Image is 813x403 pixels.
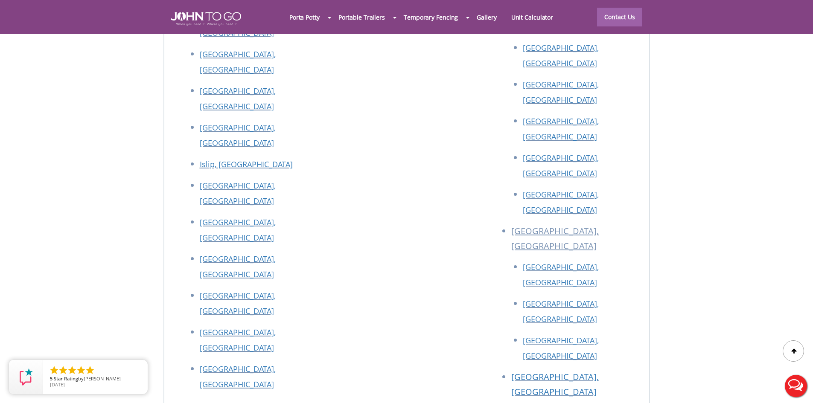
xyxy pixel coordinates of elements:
img: Review Rating [17,368,35,386]
img: JOHN to go [171,12,241,26]
a: [GEOGRAPHIC_DATA], [GEOGRAPHIC_DATA] [200,86,276,111]
li:  [58,365,68,375]
a: Porta Potty [282,8,327,26]
li:  [76,365,86,375]
li: [GEOGRAPHIC_DATA], [GEOGRAPHIC_DATA] [511,223,641,259]
a: [GEOGRAPHIC_DATA], [GEOGRAPHIC_DATA] [200,290,276,316]
span: [DATE] [50,381,65,388]
span: by [50,376,141,382]
a: [GEOGRAPHIC_DATA], [GEOGRAPHIC_DATA] [200,12,276,38]
a: Portable Trailers [331,8,392,26]
a: Contact Us [597,8,642,26]
span: [PERSON_NAME] [84,375,121,382]
a: [GEOGRAPHIC_DATA], [GEOGRAPHIC_DATA] [523,299,599,324]
a: [GEOGRAPHIC_DATA], [GEOGRAPHIC_DATA] [523,43,599,68]
button: Live Chat [779,369,813,403]
a: Temporary Fencing [396,8,465,26]
a: [GEOGRAPHIC_DATA], [GEOGRAPHIC_DATA] [511,371,599,397]
a: Gallery [469,8,504,26]
a: [GEOGRAPHIC_DATA], [GEOGRAPHIC_DATA] [200,217,276,243]
a: [GEOGRAPHIC_DATA], [GEOGRAPHIC_DATA] [523,153,599,178]
li:  [49,365,59,375]
a: [GEOGRAPHIC_DATA], [GEOGRAPHIC_DATA] [200,254,276,279]
a: [GEOGRAPHIC_DATA], [GEOGRAPHIC_DATA] [523,189,599,215]
span: 5 [50,375,52,382]
a: [GEOGRAPHIC_DATA], [GEOGRAPHIC_DATA] [200,364,276,389]
span: Star Rating [54,375,78,382]
a: [GEOGRAPHIC_DATA], [GEOGRAPHIC_DATA] [523,335,599,361]
a: Islip, [GEOGRAPHIC_DATA] [200,159,293,169]
li:  [67,365,77,375]
li:  [85,365,95,375]
a: [GEOGRAPHIC_DATA], [GEOGRAPHIC_DATA] [523,262,599,287]
a: [GEOGRAPHIC_DATA], [GEOGRAPHIC_DATA] [200,49,276,75]
a: Unit Calculator [504,8,561,26]
a: [GEOGRAPHIC_DATA], [GEOGRAPHIC_DATA] [200,122,276,148]
a: [GEOGRAPHIC_DATA], [GEOGRAPHIC_DATA] [523,79,599,105]
a: [GEOGRAPHIC_DATA], [GEOGRAPHIC_DATA] [200,180,276,206]
a: [GEOGRAPHIC_DATA], [GEOGRAPHIC_DATA] [523,116,599,142]
a: [GEOGRAPHIC_DATA], [GEOGRAPHIC_DATA] [200,327,276,353]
